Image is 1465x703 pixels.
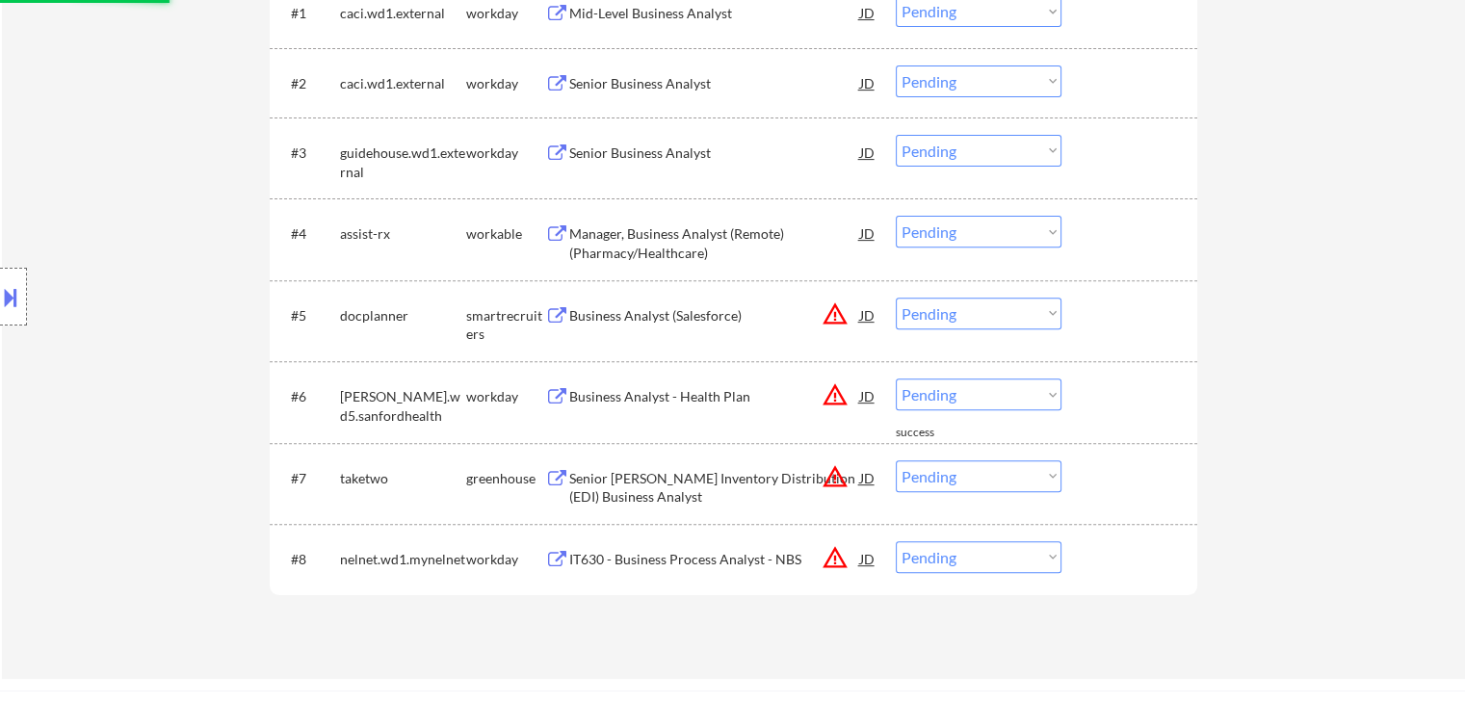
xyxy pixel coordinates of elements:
div: JD [858,541,877,576]
div: Mid-Level Business Analyst [569,4,860,23]
div: assist-rx [340,224,466,244]
div: #2 [291,74,325,93]
div: docplanner [340,306,466,325]
div: workable [466,224,545,244]
div: workday [466,550,545,569]
div: JD [858,378,877,413]
div: success [896,425,973,441]
div: taketwo [340,469,466,488]
div: JD [858,135,877,169]
div: Senior Business Analyst [569,74,860,93]
div: workday [466,4,545,23]
div: #1 [291,4,325,23]
div: caci.wd1.external [340,4,466,23]
div: Manager, Business Analyst (Remote) (Pharmacy/Healthcare) [569,224,860,262]
div: JD [858,460,877,495]
div: JD [858,216,877,250]
div: caci.wd1.external [340,74,466,93]
div: smartrecruiters [466,306,545,344]
div: JD [858,65,877,100]
button: warning_amber [822,381,849,408]
div: Senior [PERSON_NAME] Inventory Distribution (EDI) Business Analyst [569,469,860,507]
div: IT630 - Business Process Analyst - NBS [569,550,860,569]
div: guidehouse.wd1.external [340,143,466,181]
div: greenhouse [466,469,545,488]
div: Business Analyst (Salesforce) [569,306,860,325]
button: warning_amber [822,463,849,490]
div: workday [466,387,545,406]
div: Business Analyst - Health Plan [569,387,860,406]
div: workday [466,74,545,93]
div: #8 [291,550,325,569]
button: warning_amber [822,544,849,571]
button: warning_amber [822,300,849,327]
div: workday [466,143,545,163]
div: Senior Business Analyst [569,143,860,163]
div: nelnet.wd1.mynelnet [340,550,466,569]
div: #7 [291,469,325,488]
div: [PERSON_NAME].wd5.sanfordhealth [340,387,466,425]
div: JD [858,298,877,332]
